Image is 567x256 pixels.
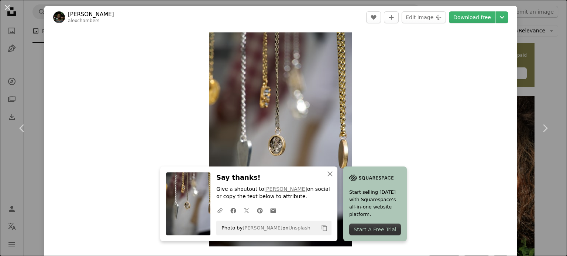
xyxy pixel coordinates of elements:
h3: Say thanks! [216,172,331,183]
button: Copy to clipboard [318,222,331,234]
button: Edit image [402,11,446,23]
span: Photo by on [218,222,310,234]
button: Like [366,11,381,23]
span: Start selling [DATE] with Squarespace’s all-in-one website platform. [349,189,401,218]
button: Zoom in on this image [209,32,352,246]
div: Start A Free Trial [349,224,401,235]
button: Choose download size [496,11,508,23]
a: [PERSON_NAME] [68,11,114,18]
a: Start selling [DATE] with Squarespace’s all-in-one website platform.Start A Free Trial [343,166,407,241]
p: Give a shoutout to on social or copy the text below to attribute. [216,186,331,201]
a: Unsplash [288,225,310,231]
a: [PERSON_NAME] [264,186,307,192]
a: Share on Facebook [227,203,240,218]
a: Download free [449,11,495,23]
img: Go to Alex Chambers's profile [53,11,65,23]
a: Share on Twitter [240,203,253,218]
button: Add to Collection [384,11,399,23]
img: file-1705255347840-230a6ab5bca9image [349,172,394,183]
a: Share on Pinterest [253,203,267,218]
a: [PERSON_NAME] [243,225,282,231]
a: alexchambers [68,18,100,23]
a: Share over email [267,203,280,218]
a: Next [523,93,567,164]
img: gold-and-silver-colored pendant necklace [209,32,352,246]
